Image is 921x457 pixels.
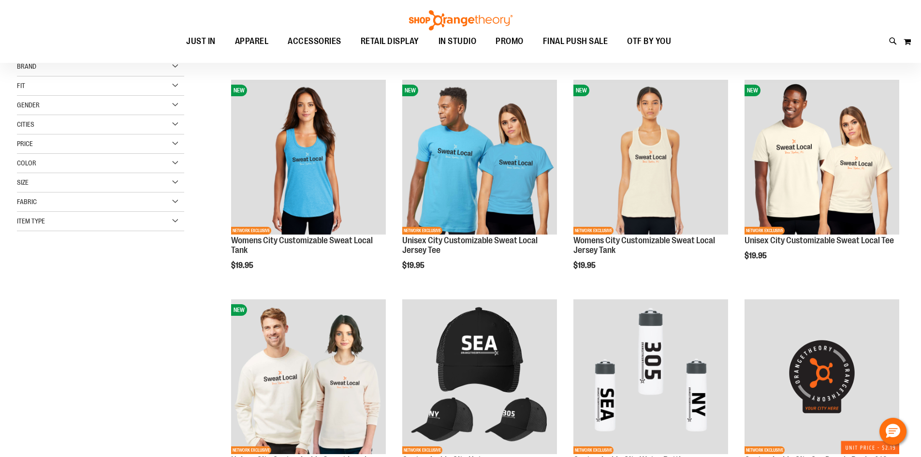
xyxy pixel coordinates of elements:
[176,30,225,53] a: JUST IN
[17,120,34,128] span: Cities
[231,299,386,454] img: Image of Unisex City Customizable NuBlend Crewneck
[745,85,760,96] span: NEW
[361,30,419,52] span: RETAIL DISPLAY
[745,236,894,245] a: Unisex City Customizable Sweat Local Tee
[351,30,429,52] a: RETAIL DISPLAY
[439,30,477,52] span: IN STUDIO
[231,227,271,235] span: NETWORK EXCLUSIVE
[745,227,785,235] span: NETWORK EXCLUSIVE
[17,198,37,206] span: Fabric
[17,140,33,147] span: Price
[17,159,36,167] span: Color
[573,299,728,454] img: Customizable City Water Bottle primary image
[17,82,25,89] span: Fit
[573,236,715,255] a: Womens City Customizable Sweat Local Jersey Tank
[745,446,785,454] span: NETWORK EXCLUSIVE
[278,30,351,53] a: ACCESSORIES
[402,299,557,454] img: Main Image of 1536459
[231,85,247,96] span: NEW
[573,261,597,270] span: $19.95
[745,299,899,454] img: Product image for Customizable City Car Decal - 10 PK
[745,80,899,235] img: Image of Unisex City Customizable Very Important Tee
[740,75,904,285] div: product
[226,75,391,294] div: product
[569,75,733,294] div: product
[745,251,768,260] span: $19.95
[573,446,614,454] span: NETWORK EXCLUSIVE
[288,30,341,52] span: ACCESSORIES
[231,80,386,236] a: City Customizable Perfect Racerback TankNEWNETWORK EXCLUSIVE
[225,30,278,53] a: APPAREL
[429,30,486,53] a: IN STUDIO
[573,80,728,235] img: City Customizable Jersey Racerback Tank
[402,80,557,236] a: Unisex City Customizable Fine Jersey TeeNEWNETWORK EXCLUSIVE
[231,304,247,316] span: NEW
[17,217,45,225] span: Item Type
[573,80,728,236] a: City Customizable Jersey Racerback TankNEWNETWORK EXCLUSIVE
[402,299,557,456] a: Main Image of 1536459NETWORK EXCLUSIVE
[231,446,271,454] span: NETWORK EXCLUSIVE
[402,261,426,270] span: $19.95
[745,80,899,236] a: Image of Unisex City Customizable Very Important TeeNEWNETWORK EXCLUSIVE
[543,30,608,52] span: FINAL PUSH SALE
[573,299,728,456] a: Customizable City Water Bottle primary imageNETWORK EXCLUSIVE
[745,299,899,456] a: Product image for Customizable City Car Decal - 10 PKNETWORK EXCLUSIVE
[573,85,589,96] span: NEW
[496,30,524,52] span: PROMO
[402,80,557,235] img: Unisex City Customizable Fine Jersey Tee
[402,85,418,96] span: NEW
[231,261,255,270] span: $19.95
[235,30,269,52] span: APPAREL
[231,299,386,456] a: Image of Unisex City Customizable NuBlend CrewneckNEWNETWORK EXCLUSIVE
[231,236,373,255] a: Womens City Customizable Sweat Local Tank
[533,30,618,53] a: FINAL PUSH SALE
[402,446,442,454] span: NETWORK EXCLUSIVE
[186,30,216,52] span: JUST IN
[402,227,442,235] span: NETWORK EXCLUSIVE
[17,178,29,186] span: Size
[627,30,671,52] span: OTF BY YOU
[397,75,562,294] div: product
[17,101,40,109] span: Gender
[408,10,514,30] img: Shop Orangetheory
[486,30,533,53] a: PROMO
[879,418,906,445] button: Hello, have a question? Let’s chat.
[573,227,614,235] span: NETWORK EXCLUSIVE
[17,62,36,70] span: Brand
[617,30,681,53] a: OTF BY YOU
[402,236,538,255] a: Unisex City Customizable Sweat Local Jersey Tee
[231,80,386,235] img: City Customizable Perfect Racerback Tank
